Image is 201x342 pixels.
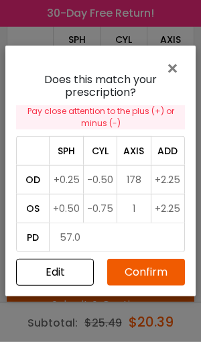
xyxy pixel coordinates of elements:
td: 178 [117,165,151,194]
span: × [165,54,185,83]
button: Confirm [107,259,185,286]
td: -0.75 [84,194,117,223]
td: OD [16,165,50,194]
td: +0.50 [50,194,83,223]
td: +2.25 [151,165,185,194]
td: SPH [50,136,83,165]
td: CYL [84,136,117,165]
button: Close [165,56,185,79]
td: OS [16,194,50,223]
td: +2.25 [151,194,185,223]
td: -0.50 [84,165,117,194]
td: AXIS [117,136,151,165]
td: +0.25 [50,165,83,194]
td: ADD [151,136,185,165]
td: PD [16,223,50,252]
h4: Does this match your prescription? [16,73,185,99]
td: 1 [117,194,151,223]
div: Pay close attention to the plus (+) or minus (-) [16,105,185,129]
button: Close [16,259,94,286]
td: 57.0 [50,223,185,252]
